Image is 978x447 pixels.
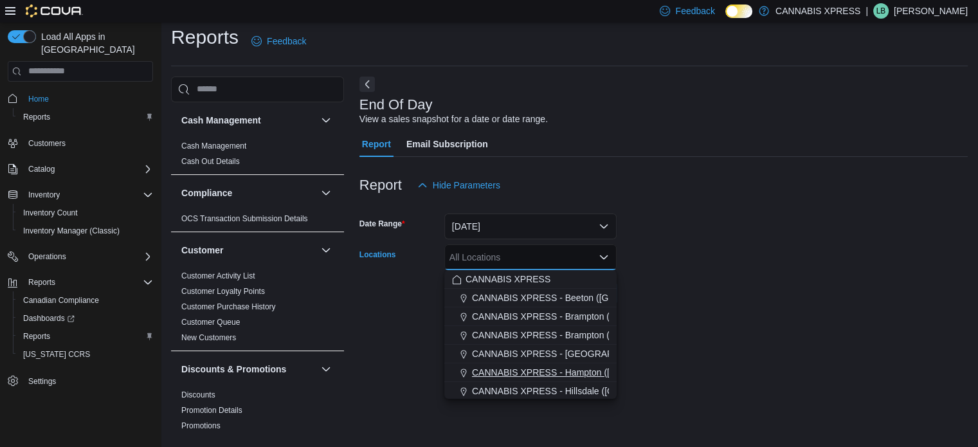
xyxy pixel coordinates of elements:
[18,205,153,221] span: Inventory Count
[18,311,80,326] a: Dashboards
[13,204,158,222] button: Inventory Count
[171,387,344,439] div: Discounts & Promotions
[444,345,617,363] button: CANNABIS XPRESS - [GEOGRAPHIC_DATA] ([GEOGRAPHIC_DATA])
[23,187,153,203] span: Inventory
[894,3,968,19] p: [PERSON_NAME]
[18,223,125,239] a: Inventory Manager (Classic)
[359,97,433,113] h3: End Of Day
[23,313,75,324] span: Dashboards
[18,329,55,344] a: Reports
[873,3,889,19] div: Liam Barry
[181,405,242,415] span: Promotion Details
[318,113,334,128] button: Cash Management
[181,406,242,415] a: Promotion Details
[23,161,60,177] button: Catalog
[23,112,50,122] span: Reports
[181,318,240,327] a: Customer Queue
[318,185,334,201] button: Compliance
[18,347,95,362] a: [US_STATE] CCRS
[181,214,308,223] a: OCS Transaction Submission Details
[171,138,344,174] div: Cash Management
[599,252,609,262] button: Close list of options
[181,390,215,400] span: Discounts
[23,136,71,151] a: Customers
[246,28,311,54] a: Feedback
[18,293,153,308] span: Canadian Compliance
[725,18,726,19] span: Dark Mode
[181,157,240,166] a: Cash Out Details
[23,349,90,360] span: [US_STATE] CCRS
[406,131,488,157] span: Email Subscription
[13,291,158,309] button: Canadian Compliance
[3,248,158,266] button: Operations
[359,250,396,260] label: Locations
[433,179,500,192] span: Hide Parameters
[28,376,56,387] span: Settings
[412,172,505,198] button: Hide Parameters
[359,178,402,193] h3: Report
[23,91,153,107] span: Home
[3,186,158,204] button: Inventory
[472,366,703,379] span: CANNABIS XPRESS - Hampton ([GEOGRAPHIC_DATA])
[28,251,66,262] span: Operations
[466,273,550,286] span: CANNABIS XPRESS
[775,3,860,19] p: CANNABIS XPRESS
[36,30,153,56] span: Load All Apps in [GEOGRAPHIC_DATA]
[18,109,55,125] a: Reports
[181,302,276,312] span: Customer Purchase History
[18,205,83,221] a: Inventory Count
[362,131,391,157] span: Report
[18,329,153,344] span: Reports
[13,108,158,126] button: Reports
[23,249,71,264] button: Operations
[318,361,334,377] button: Discounts & Promotions
[267,35,306,48] span: Feedback
[359,113,548,126] div: View a sales snapshot for a date or date range.
[13,327,158,345] button: Reports
[472,310,706,323] span: CANNABIS XPRESS - Brampton ([GEOGRAPHIC_DATA])
[28,190,60,200] span: Inventory
[171,211,344,232] div: Compliance
[26,5,83,17] img: Cova
[23,91,54,107] a: Home
[675,5,714,17] span: Feedback
[444,307,617,326] button: CANNABIS XPRESS - Brampton ([GEOGRAPHIC_DATA])
[181,271,255,281] span: Customer Activity List
[444,382,617,401] button: CANNABIS XPRESS - Hillsdale ([GEOGRAPHIC_DATA])
[23,372,153,388] span: Settings
[23,226,120,236] span: Inventory Manager (Classic)
[23,295,99,306] span: Canadian Compliance
[444,363,617,382] button: CANNABIS XPRESS - Hampton ([GEOGRAPHIC_DATA])
[181,363,286,376] h3: Discounts & Promotions
[359,219,405,229] label: Date Range
[472,347,761,360] span: CANNABIS XPRESS - [GEOGRAPHIC_DATA] ([GEOGRAPHIC_DATA])
[13,345,158,363] button: [US_STATE] CCRS
[23,374,61,389] a: Settings
[28,164,55,174] span: Catalog
[181,333,236,342] a: New Customers
[171,268,344,351] div: Customer
[3,160,158,178] button: Catalog
[18,109,153,125] span: Reports
[725,5,752,18] input: Dark Mode
[18,311,153,326] span: Dashboards
[472,291,696,304] span: CANNABIS XPRESS - Beeton ([GEOGRAPHIC_DATA])
[18,347,153,362] span: Washington CCRS
[876,3,886,19] span: LB
[28,138,66,149] span: Customers
[23,135,153,151] span: Customers
[18,293,104,308] a: Canadian Compliance
[865,3,868,19] p: |
[444,289,617,307] button: CANNABIS XPRESS - Beeton ([GEOGRAPHIC_DATA])
[181,302,276,311] a: Customer Purchase History
[8,84,153,424] nav: Complex example
[181,141,246,151] span: Cash Management
[181,363,316,376] button: Discounts & Promotions
[23,187,65,203] button: Inventory
[181,187,316,199] button: Compliance
[3,134,158,152] button: Customers
[444,326,617,345] button: CANNABIS XPRESS - Brampton (Veterans Drive)
[181,421,221,430] a: Promotions
[472,329,671,342] span: CANNABIS XPRESS - Brampton (Veterans Drive)
[28,277,55,287] span: Reports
